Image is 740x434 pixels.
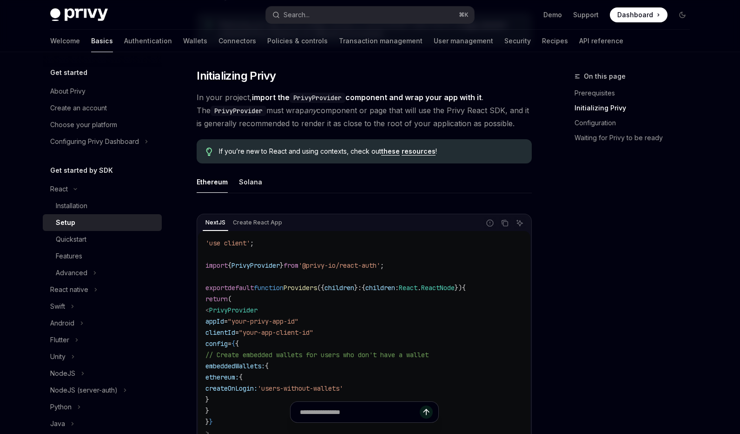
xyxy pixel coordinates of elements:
span: ( [228,295,231,303]
a: Quickstart [43,231,162,248]
button: Toggle NodeJS (server-auth) section [43,382,162,399]
span: { [265,362,269,370]
span: ({ [317,284,324,292]
span: export [205,284,228,292]
span: ; [380,261,384,270]
button: Open search [266,7,474,23]
div: React [50,183,68,195]
span: { [462,284,466,292]
a: resources [402,147,436,156]
span: // Create embedded wallets for users who don't have a wallet [205,351,429,359]
span: React [399,284,417,292]
a: Basics [91,30,113,52]
div: Flutter [50,334,69,346]
div: Solana [239,171,262,193]
button: Send message [420,406,433,419]
span: "your-privy-app-id" [228,317,298,325]
div: Choose your platform [50,119,117,130]
a: About Privy [43,83,162,100]
a: Dashboard [610,7,667,22]
span: return [205,295,228,303]
a: Create an account [43,100,162,116]
button: Toggle Swift section [43,298,162,315]
div: Android [50,318,74,329]
span: = [228,339,231,348]
span: config [205,339,228,348]
a: Recipes [542,30,568,52]
button: Toggle React section [43,181,162,197]
div: Quickstart [56,234,86,245]
div: Create an account [50,102,107,114]
span: } [354,284,358,292]
span: PrivyProvider [231,261,280,270]
span: ethereum: [205,373,239,381]
a: Welcome [50,30,80,52]
div: Installation [56,200,87,211]
span: clientId [205,328,235,337]
div: Swift [50,301,65,312]
a: Setup [43,214,162,231]
a: Connectors [218,30,256,52]
div: NodeJS (server-auth) [50,385,118,396]
span: function [254,284,284,292]
a: User management [434,30,493,52]
span: ⌘ K [459,11,469,19]
span: Providers [284,284,317,292]
span: On this page [584,71,626,82]
button: Ask AI [514,217,526,229]
span: . [417,284,421,292]
span: appId [205,317,224,325]
a: Authentication [124,30,172,52]
div: NextJS [203,217,228,228]
span: from [284,261,298,270]
a: Initializing Privy [575,101,697,115]
span: embeddedWallets: [205,362,265,370]
a: Prerequisites [575,86,697,101]
img: dark logo [50,8,108,21]
span: { [239,373,243,381]
a: Configuration [575,115,697,130]
input: Ask a question... [300,402,420,422]
div: Search... [284,9,310,20]
a: API reference [579,30,623,52]
div: Features [56,251,82,262]
a: Waiting for Privy to be ready [575,130,697,145]
span: } [280,261,284,270]
div: Unity [50,351,66,362]
button: Toggle Java section [43,415,162,432]
h5: Get started by SDK [50,165,113,176]
span: children [365,284,395,292]
div: Configuring Privy Dashboard [50,136,139,147]
span: = [224,317,228,325]
button: Toggle Python section [43,399,162,415]
div: Python [50,401,72,413]
span: ; [250,239,254,247]
div: Create React App [230,217,285,228]
span: createOnLogin: [205,384,258,393]
span: : [395,284,399,292]
a: these [381,147,400,156]
strong: import the component and wrap your app with it [252,93,482,102]
span: Initializing Privy [197,68,276,83]
span: 'users-without-wallets' [258,384,343,393]
span: < [205,306,209,314]
a: Policies & controls [267,30,328,52]
button: Toggle Android section [43,315,162,332]
span: ReactNode [421,284,455,292]
span: PrivyProvider [209,306,258,314]
em: any [304,106,317,115]
a: Security [504,30,531,52]
div: Advanced [56,267,87,278]
span: { [231,339,235,348]
span: } [205,395,209,404]
a: Installation [43,197,162,214]
div: NodeJS [50,368,75,379]
span: { [228,261,231,270]
span: children [324,284,354,292]
code: PrivyProvider [290,93,345,103]
span: : [358,284,362,292]
a: Support [573,10,599,20]
span: }) [455,284,462,292]
span: If you’re new to React and using contexts, check out ! [219,147,522,156]
span: default [228,284,254,292]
